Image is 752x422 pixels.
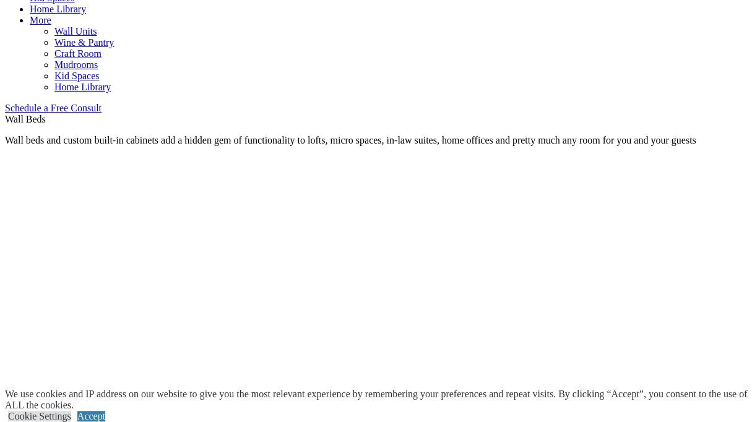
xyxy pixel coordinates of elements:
a: Schedule a Free Consult (opens a dropdown menu) [5,103,102,113]
a: Wine & Pantry [54,37,114,48]
a: Home Library [30,4,86,14]
p: Wall beds and custom built-in cabinets add a hidden gem of functionality to lofts, micro spaces, ... [5,135,747,146]
a: Cookie Settings [8,411,71,421]
span: Wall Beds [5,114,46,124]
a: More menu text will display only on big screen [30,15,51,25]
a: Craft Room [54,48,102,59]
div: We use cookies and IP address on our website to give you the most relevant experience by remember... [5,389,752,411]
a: Mudrooms [54,59,98,70]
a: Wall Units [54,26,97,37]
a: Home Library [54,82,111,92]
a: Kid Spaces [54,71,99,81]
a: Accept [77,411,105,421]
